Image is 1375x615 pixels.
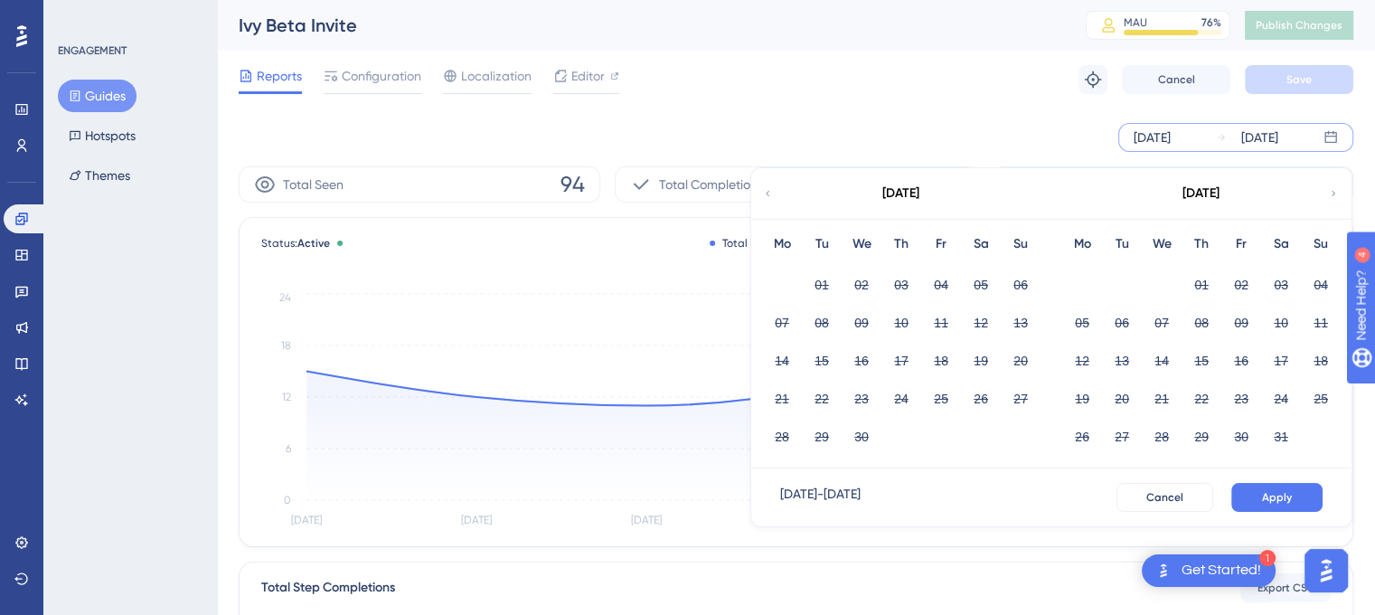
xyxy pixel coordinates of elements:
div: Tu [802,233,842,255]
span: Total Completion [659,174,758,195]
button: 04 [1305,270,1336,300]
span: Status: [261,236,330,251]
div: Get Started! [1182,561,1261,581]
iframe: UserGuiding AI Assistant Launcher [1299,544,1353,598]
button: 25 [926,383,956,414]
button: 19 [1067,383,1097,414]
span: Cancel [1146,490,1183,505]
button: 05 [965,270,996,300]
span: Active [297,237,330,250]
button: 03 [886,270,917,300]
button: 31 [1266,421,1296,452]
button: 09 [846,307,877,338]
button: 15 [1186,345,1217,376]
button: 10 [886,307,917,338]
button: 26 [965,383,996,414]
tspan: 0 [284,494,291,506]
span: Publish Changes [1256,18,1342,33]
button: 24 [886,383,917,414]
div: Mo [1062,233,1102,255]
span: Apply [1262,490,1292,505]
tspan: 24 [279,291,291,304]
button: Save [1245,65,1353,94]
span: Total Seen [283,174,344,195]
tspan: [DATE] [461,514,492,526]
button: Publish Changes [1245,11,1353,40]
button: 26 [1067,421,1097,452]
button: 19 [965,345,996,376]
div: 1 [1259,550,1276,566]
div: Sa [1261,233,1301,255]
div: We [1142,233,1182,255]
button: Apply [1231,483,1323,512]
span: Need Help? [42,5,113,26]
div: Fr [921,233,961,255]
button: 23 [846,383,877,414]
button: 22 [806,383,837,414]
div: 4 [126,9,131,24]
button: 06 [1107,307,1137,338]
button: 30 [846,421,877,452]
button: 16 [846,345,877,376]
span: Editor [571,65,605,87]
button: 01 [1186,270,1217,300]
div: [DATE] [1134,127,1171,148]
button: 18 [1305,345,1336,376]
button: 11 [1305,307,1336,338]
div: Th [1182,233,1221,255]
button: Guides [58,80,137,112]
button: 27 [1005,383,1036,414]
button: 28 [1146,421,1177,452]
span: Export CSV [1257,581,1314,595]
button: 16 [1226,345,1257,376]
button: Export CSV [1240,573,1331,602]
div: We [842,233,881,255]
button: 11 [926,307,956,338]
div: [DATE] [882,183,919,204]
button: 06 [1005,270,1036,300]
div: Th [881,233,921,255]
tspan: 12 [282,391,291,403]
div: Su [1001,233,1041,255]
button: 15 [806,345,837,376]
button: 17 [1266,345,1296,376]
div: Total Seen [710,236,776,251]
button: 22 [1186,383,1217,414]
div: 76 % [1201,15,1221,30]
button: 03 [1266,270,1296,300]
button: 13 [1107,345,1137,376]
div: Fr [1221,233,1261,255]
button: 18 [926,345,956,376]
button: Themes [58,159,141,192]
button: 12 [965,307,996,338]
button: 21 [767,383,797,414]
div: Ivy Beta Invite [239,13,1041,38]
div: ENGAGEMENT [58,43,127,58]
div: Su [1301,233,1341,255]
div: Open Get Started! checklist, remaining modules: 1 [1142,554,1276,587]
div: [DATE] [1241,127,1278,148]
div: Tu [1102,233,1142,255]
button: 08 [1186,307,1217,338]
button: 17 [886,345,917,376]
button: 02 [1226,270,1257,300]
span: 94 [560,170,585,199]
button: 14 [1146,345,1177,376]
button: 20 [1107,383,1137,414]
button: 12 [1067,345,1097,376]
button: 04 [926,270,956,300]
button: 05 [1067,307,1097,338]
button: 27 [1107,421,1137,452]
div: Sa [961,233,1001,255]
button: 29 [806,421,837,452]
button: 21 [1146,383,1177,414]
button: Cancel [1116,483,1213,512]
button: 28 [767,421,797,452]
button: 25 [1305,383,1336,414]
button: 14 [767,345,797,376]
button: Cancel [1122,65,1230,94]
button: 30 [1226,421,1257,452]
span: Cancel [1158,72,1195,87]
